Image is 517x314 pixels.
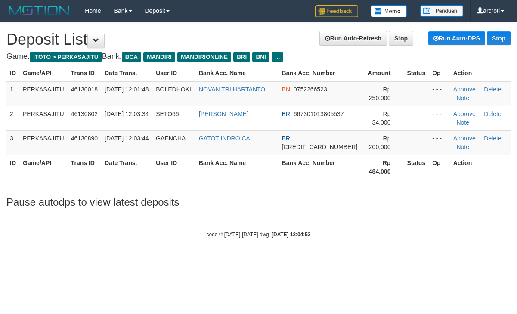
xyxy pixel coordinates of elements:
[361,65,403,81] th: Amount
[6,155,19,179] th: ID
[19,155,68,179] th: Game/API
[71,135,98,142] span: 46130890
[195,65,279,81] th: Bank Acc. Name
[453,86,476,93] a: Approve
[361,155,403,179] th: Rp 484.000
[252,52,269,62] span: BNI
[199,110,248,117] a: [PERSON_NAME]
[453,110,476,117] a: Approve
[403,155,429,179] th: Status
[484,135,501,142] a: Delete
[429,81,449,106] td: - - -
[279,65,361,81] th: Bank Acc. Number
[487,31,511,45] a: Stop
[101,65,152,81] th: Date Trans.
[6,130,19,155] td: 3
[68,65,101,81] th: Trans ID
[71,110,98,117] span: 46130802
[6,197,511,208] h3: Pause autodps to view latest deposits
[156,110,179,117] span: SETO66
[315,5,358,17] img: Feedback.jpg
[456,95,469,101] a: Note
[319,31,387,46] a: Run Auto-Refresh
[6,81,19,106] td: 1
[156,135,186,142] span: GAENCHA
[6,52,511,61] h4: Game: Bank:
[195,155,279,179] th: Bank Acc. Name
[294,86,327,93] span: 0752266523
[68,155,101,179] th: Trans ID
[19,130,68,155] td: PERKASAJITU
[6,4,72,17] img: MOTION_logo.png
[420,5,463,17] img: panduan.png
[372,110,391,126] span: Rp 34,000
[30,52,102,62] span: ITOTO > PERKASAJITU
[429,65,449,81] th: Op
[6,31,511,48] h1: Deposit List
[71,86,98,93] span: 46130018
[105,135,149,142] span: [DATE] 12:03:44
[6,106,19,130] td: 2
[122,52,141,62] span: BCA
[272,232,310,238] strong: [DATE] 12:04:53
[456,119,469,126] a: Note
[453,135,476,142] a: Approve
[429,130,449,155] td: - - -
[233,52,250,62] span: BRI
[429,155,449,179] th: Op
[101,155,152,179] th: Date Trans.
[152,155,195,179] th: User ID
[369,135,391,150] span: Rp 200,000
[19,65,68,81] th: Game/API
[152,65,195,81] th: User ID
[371,5,407,17] img: Button%20Memo.svg
[199,135,250,142] a: GATOT INDRO CA
[456,143,469,150] a: Note
[105,86,149,93] span: [DATE] 12:01:48
[282,135,292,142] span: BRI
[272,52,283,62] span: ...
[369,86,391,101] span: Rp 250,000
[156,86,191,93] span: BOLEDHOKI
[105,110,149,117] span: [DATE] 12:03:34
[207,232,311,238] small: code © [DATE]-[DATE] dwg |
[19,106,68,130] td: PERKASAJITU
[279,155,361,179] th: Bank Acc. Number
[484,86,501,93] a: Delete
[282,110,292,117] span: BRI
[450,155,511,179] th: Action
[429,106,449,130] td: - - -
[177,52,231,62] span: MANDIRIONLINE
[199,86,265,93] a: NOVAN TRI HARTANTO
[389,31,413,46] a: Stop
[484,110,501,117] a: Delete
[6,65,19,81] th: ID
[294,110,344,117] span: 667301013805537
[428,31,485,45] a: Run Auto-DPS
[403,65,429,81] th: Status
[143,52,175,62] span: MANDIRI
[19,81,68,106] td: PERKASAJITU
[282,143,358,150] span: [CREDIT_CARD_NUMBER]
[282,86,292,93] span: BNI
[450,65,511,81] th: Action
